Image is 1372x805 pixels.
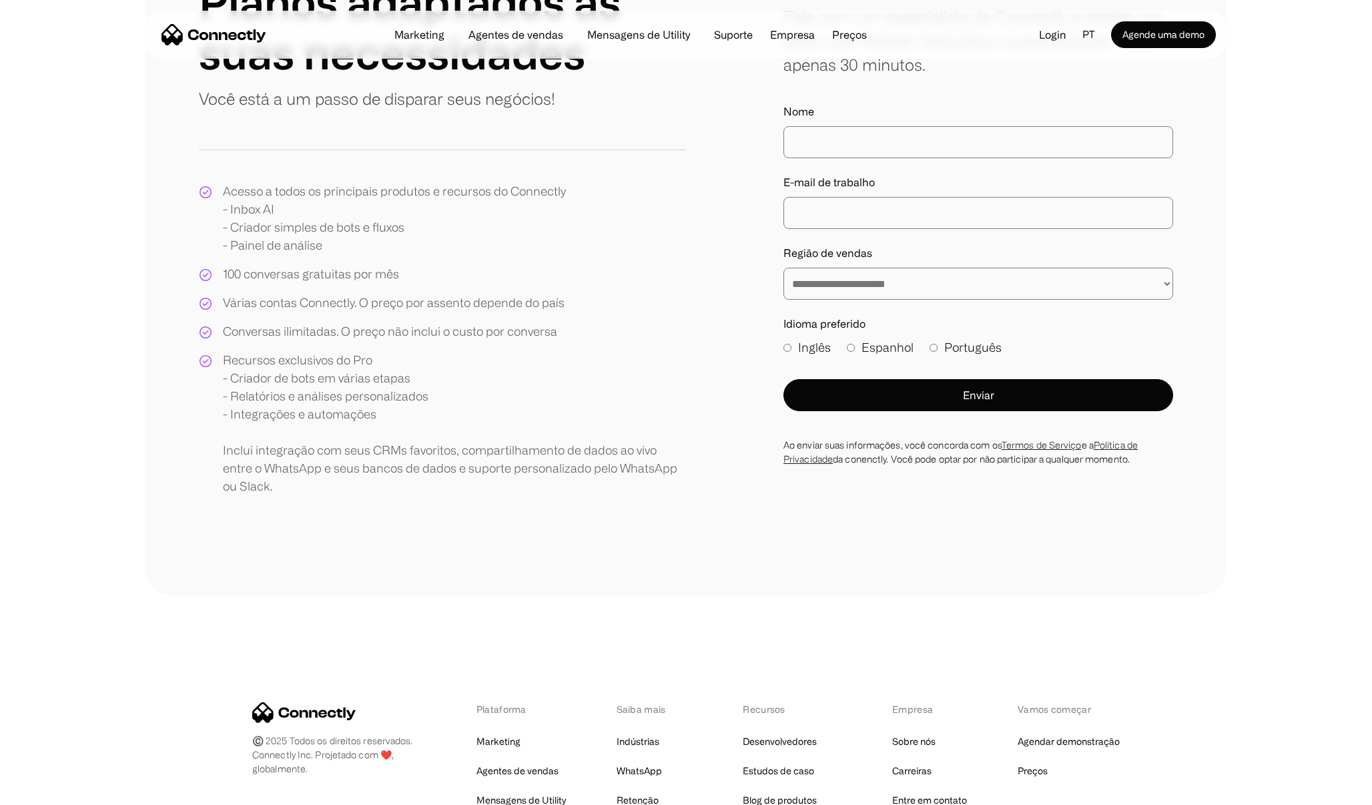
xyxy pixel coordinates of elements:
input: Português [930,344,938,352]
div: Empresa [770,25,815,44]
a: Estudos de caso [743,762,814,780]
label: Inglês [783,338,831,356]
label: E-mail de trabalho [783,174,1173,190]
a: Agentes de vendas [458,29,574,40]
a: Preços [821,29,878,40]
aside: Language selected: Português (Brasil) [13,780,80,800]
label: Português [930,338,1002,356]
div: Vamos começar [1018,702,1120,716]
label: Idioma preferido [783,316,1173,332]
input: Espanhol [847,344,855,352]
button: Enviar [783,379,1173,411]
div: Recursos exclusivos do Pro - Criador de bots em várias etapas - Relatórios e análises personaliza... [223,351,686,495]
p: Você está a um passo de disparar seus negócios! [199,87,555,111]
div: pt [1082,25,1095,45]
div: Empresa [766,25,819,44]
a: Marketing [384,29,455,40]
label: Espanhol [847,338,914,356]
div: Recursos [743,702,841,716]
div: pt [1077,25,1111,45]
a: Carreiras [892,762,932,780]
div: Ao enviar suas informações, você concorda com os e a da conenctly. Você pode optar por não partic... [783,438,1173,466]
div: Várias contas Connectly. O preço por assento depende do país [223,294,565,312]
a: Marketing [476,732,521,751]
a: Suporte [703,29,763,40]
a: Termos de Serviço [1002,440,1082,450]
ul: Language list [27,782,80,800]
a: Preços [1018,762,1048,780]
a: Agende uma demo [1111,21,1216,48]
a: Desenvolvedores [743,732,817,751]
div: Conversas ilimitadas. O preço não inclui o custo por conversa [223,322,557,340]
label: Região de vendas [783,245,1173,261]
a: Mensagens de Utility [577,29,701,40]
a: Sobre nós [892,732,936,751]
input: Inglês [783,344,791,352]
div: Empresa [892,702,967,716]
a: Indústrias [617,732,659,751]
div: Plataforma [476,702,566,716]
div: Acesso a todos os principais produtos e recursos do Connectly - Inbox AI - Criador simples de bot... [223,182,566,254]
a: Política de Privacidade [783,440,1138,464]
div: 100 conversas gratuitas por mês [223,265,399,283]
a: Login [1028,25,1077,45]
a: home [161,25,266,45]
div: Saiba mais [617,702,693,716]
label: Nome [783,103,1173,119]
a: WhatsApp [617,762,662,780]
a: Agentes de vendas [476,762,559,780]
a: Agendar demonstração [1018,732,1120,751]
